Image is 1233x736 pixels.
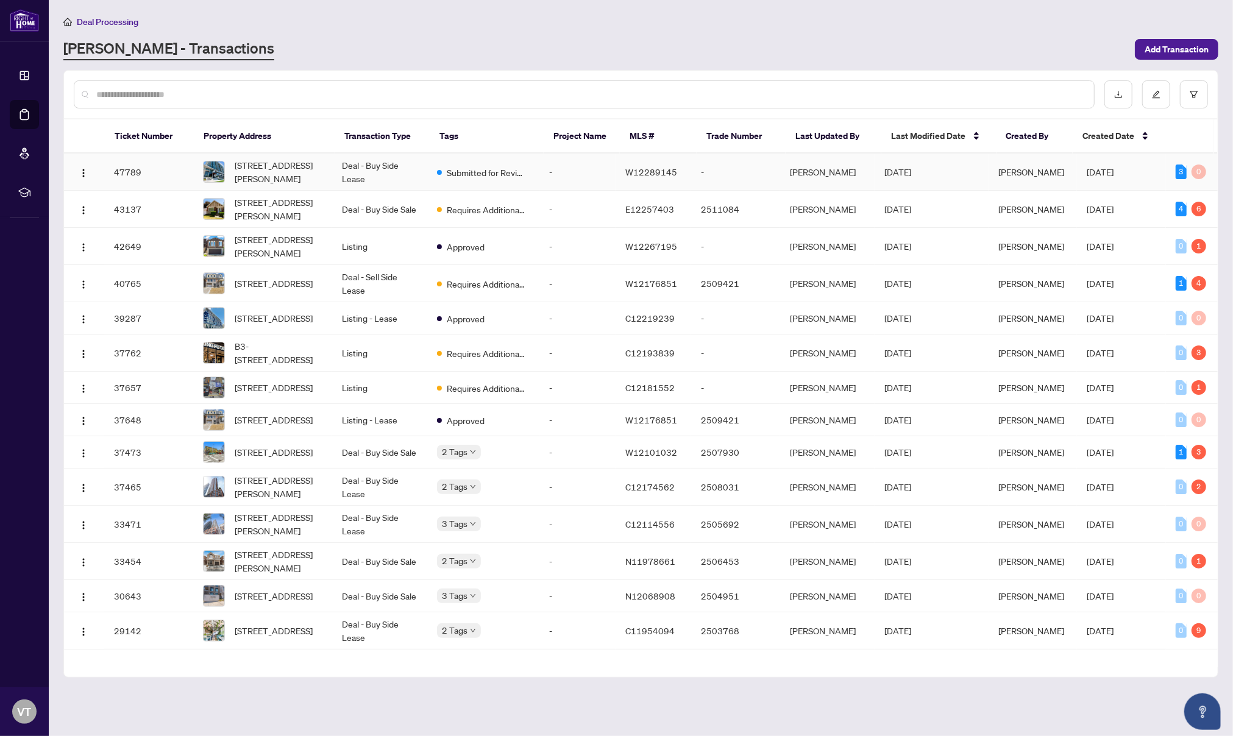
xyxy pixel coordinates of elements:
img: thumbnail-img [204,161,224,182]
span: [DATE] [1087,241,1114,252]
td: [PERSON_NAME] [780,191,875,228]
span: [DATE] [884,347,911,358]
span: N12068908 [625,590,675,601]
span: Deal Processing [77,16,138,27]
td: Deal - Buy Side Lease [332,154,427,191]
div: 3 [1176,165,1187,179]
span: Requires Additional Docs [447,203,526,216]
img: thumbnail-img [204,377,224,398]
span: [PERSON_NAME] [998,313,1064,324]
button: Logo [74,236,93,256]
div: 4 [1176,202,1187,216]
span: C12193839 [625,347,675,358]
td: [PERSON_NAME] [780,265,875,302]
td: Listing [332,228,427,265]
span: [DATE] [1087,278,1114,289]
td: Deal - Buy Side Sale [332,436,427,469]
span: [DATE] [1087,347,1114,358]
td: 37657 [104,372,193,404]
button: filter [1180,80,1208,108]
td: - [691,372,780,404]
span: [PERSON_NAME] [998,347,1064,358]
td: Listing - Lease [332,302,427,334]
div: 0 [1176,517,1187,531]
span: 2 Tags [442,445,467,459]
td: - [539,334,616,372]
span: Requires Additional Docs [447,277,526,291]
td: - [691,228,780,265]
th: Property Address [194,119,334,154]
td: - [691,154,780,191]
span: W12176851 [625,414,677,425]
th: Transaction Type [335,119,430,154]
span: [PERSON_NAME] [998,590,1064,601]
button: Logo [74,551,93,571]
td: Deal - Buy Side Lease [332,506,427,543]
td: Listing - Lease [332,404,427,436]
div: 0 [1176,311,1187,325]
span: [DATE] [1087,414,1114,425]
img: logo [10,9,39,32]
div: 3 [1192,445,1206,459]
span: [PERSON_NAME] [998,447,1064,458]
img: Logo [79,557,88,567]
button: Logo [74,378,93,397]
div: 0 [1176,623,1187,638]
button: Logo [74,621,93,640]
span: C12181552 [625,382,675,393]
span: [STREET_ADDRESS] [235,624,313,637]
span: W12267195 [625,241,677,252]
td: 33471 [104,506,193,543]
span: 3 Tags [442,517,467,531]
td: 39287 [104,302,193,334]
span: edit [1152,90,1160,99]
td: - [539,469,616,506]
img: Logo [79,448,88,458]
img: thumbnail-img [204,551,224,571]
img: Logo [79,349,88,359]
td: - [539,302,616,334]
span: down [470,628,476,634]
td: Deal - Buy Side Sale [332,580,427,612]
span: down [470,593,476,599]
th: Created By [997,119,1073,154]
button: Logo [74,477,93,497]
span: [DATE] [1087,518,1114,529]
span: [PERSON_NAME] [998,241,1064,252]
span: [STREET_ADDRESS] [235,311,313,325]
span: 2 Tags [442,554,467,568]
span: [DATE] [1087,382,1114,393]
img: thumbnail-img [204,236,224,257]
img: thumbnail-img [204,514,224,534]
span: [DATE] [884,414,911,425]
img: thumbnail-img [204,620,224,641]
div: 1 [1176,276,1187,291]
td: 47789 [104,154,193,191]
div: 6 [1192,202,1206,216]
td: [PERSON_NAME] [780,404,875,436]
div: 3 [1192,345,1206,360]
div: 1 [1176,445,1187,459]
th: Last Updated By [786,119,881,154]
span: [PERSON_NAME] [998,414,1064,425]
button: Logo [74,410,93,430]
span: down [470,484,476,490]
td: Listing [332,372,427,404]
span: [PERSON_NAME] [998,625,1064,636]
div: 0 [1192,412,1206,427]
td: 29142 [104,612,193,649]
span: [DATE] [1087,203,1114,214]
span: [DATE] [1087,313,1114,324]
span: C12219239 [625,313,675,324]
span: 3 Tags [442,589,467,603]
th: MLS # [620,119,697,154]
td: [PERSON_NAME] [780,154,875,191]
img: Logo [79,416,88,426]
td: - [539,404,616,436]
td: - [539,154,616,191]
td: [PERSON_NAME] [780,302,875,334]
span: [DATE] [1087,625,1114,636]
span: [DATE] [884,481,911,492]
td: Deal - Buy Side Lease [332,612,427,649]
td: Deal - Buy Side Sale [332,543,427,580]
